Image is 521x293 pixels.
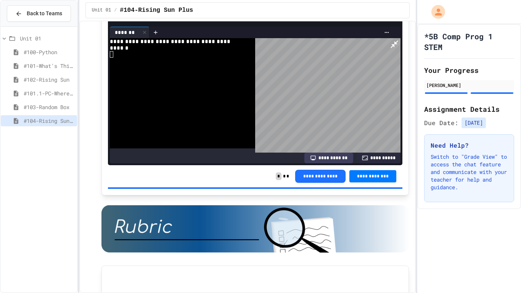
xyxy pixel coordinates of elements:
[24,62,74,70] span: #101-What's This ??
[424,118,458,127] span: Due Date:
[424,65,514,76] h2: Your Progress
[20,34,74,42] span: Unit 01
[431,153,508,191] p: Switch to "Grade View" to access the chat feature and communicate with your teacher for help and ...
[24,89,74,97] span: #101.1-PC-Where am I?
[114,7,117,13] span: /
[423,3,447,21] div: My Account
[27,10,62,18] span: Back to Teams
[92,7,111,13] span: Unit 01
[424,31,514,52] h1: *5B Comp Prog 1 STEM
[462,118,486,128] span: [DATE]
[120,6,193,15] span: #104-Rising Sun Plus
[24,76,74,84] span: #102-Rising Sun
[24,117,74,125] span: #104-Rising Sun Plus
[424,104,514,114] h2: Assignment Details
[426,82,512,89] div: [PERSON_NAME]
[24,48,74,56] span: #100-Python
[24,103,74,111] span: #103-Random Box
[431,141,508,150] h3: Need Help?
[7,5,71,22] button: Back to Teams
